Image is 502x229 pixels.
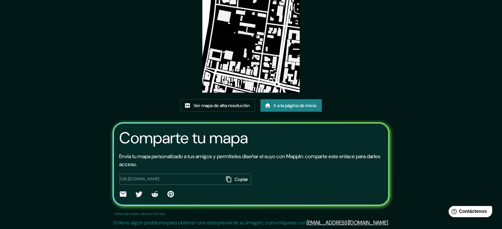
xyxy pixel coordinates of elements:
font: . [388,219,389,226]
font: Comparte tu mapa [119,128,248,148]
iframe: Lanzador de widgets de ayuda [443,203,495,222]
font: Ver mapa de alta resolución [193,102,250,108]
font: Copiar [235,176,248,182]
font: Si tiene algún problema para obtener una vista previa de su imagen, comuníquese con [113,219,307,226]
a: [EMAIL_ADDRESS][DOMAIN_NAME] [307,219,388,226]
font: Envía tu mapa personalizado a tus amigos y permíteles diseñar el suyo con Mappin: comparte este e... [119,153,380,168]
font: Ir a la página de inicio [274,102,317,108]
a: Ver mapa de alta resolución [180,99,255,112]
button: Copiar [224,174,251,185]
font: Enlace de mapas válido por 60 días. [115,212,166,216]
a: Ir a la página de inicio [260,99,322,112]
